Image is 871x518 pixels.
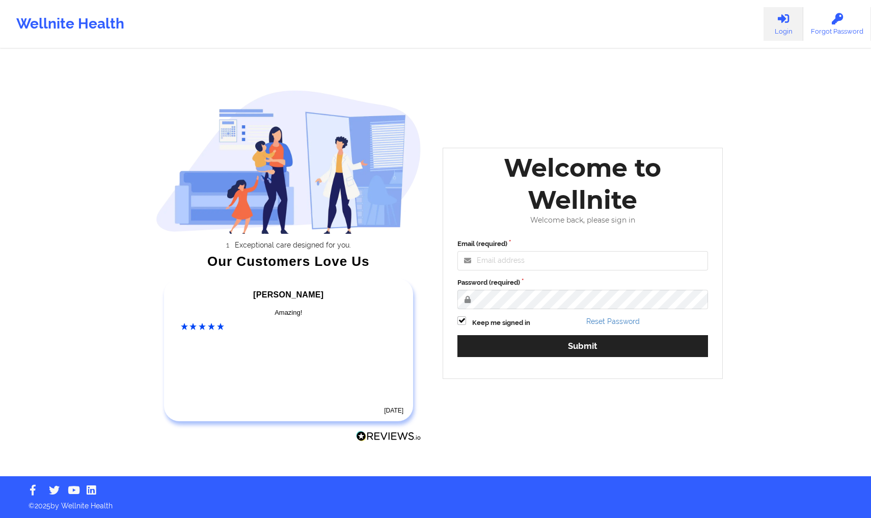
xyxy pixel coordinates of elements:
[586,317,640,325] a: Reset Password
[472,318,530,328] label: Keep me signed in
[450,216,715,225] div: Welcome back, please sign in
[181,308,397,318] div: Amazing!
[457,335,708,357] button: Submit
[457,278,708,288] label: Password (required)
[156,256,422,266] div: Our Customers Love Us
[457,251,708,270] input: Email address
[356,431,421,444] a: Reviews.io Logo
[356,431,421,442] img: Reviews.io Logo
[450,152,715,216] div: Welcome to Wellnite
[457,239,708,249] label: Email (required)
[165,241,421,249] li: Exceptional care designed for you.
[803,7,871,41] a: Forgot Password
[253,290,323,299] span: [PERSON_NAME]
[384,407,403,414] time: [DATE]
[156,90,422,234] img: wellnite-auth-hero_200.c722682e.png
[21,494,850,511] p: © 2025 by Wellnite Health
[764,7,803,41] a: Login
